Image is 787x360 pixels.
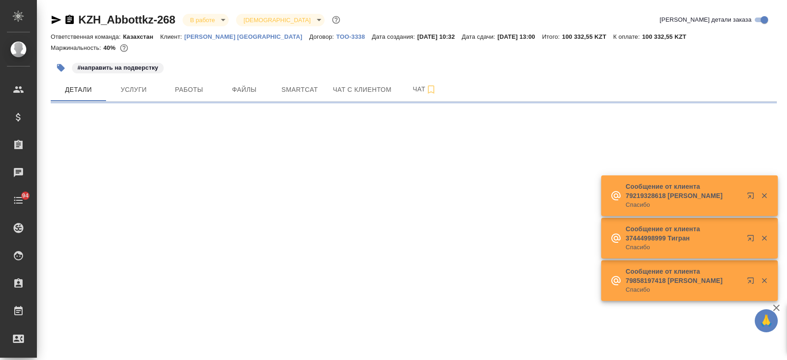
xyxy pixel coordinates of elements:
button: Скопировать ссылку для ЯМессенджера [51,14,62,25]
button: Закрыть [755,192,774,200]
p: Ответственная команда: [51,33,123,40]
svg: Подписаться [426,84,437,95]
p: Спасибо [626,200,741,210]
p: Спасибо [626,285,741,294]
button: Открыть в новой вкладке [741,271,763,294]
button: 8369.27 RUB; 0.00 KZT; [118,42,130,54]
p: Договор: [309,33,337,40]
div: В работе [183,14,229,26]
p: Казахстан [123,33,160,40]
span: Услуги [112,84,156,96]
p: [DATE] 10:32 [417,33,462,40]
p: 100 332,55 KZT [562,33,613,40]
p: Дата сдачи: [462,33,497,40]
button: Открыть в новой вкладке [741,186,763,209]
p: Маржинальность: [51,44,103,51]
a: ТОО-3338 [336,32,372,40]
span: [PERSON_NAME] детали заказа [660,15,751,24]
p: [PERSON_NAME] [GEOGRAPHIC_DATA] [184,33,309,40]
p: Сообщение от клиента 79858197418 [PERSON_NAME] [626,267,741,285]
a: 94 [2,189,35,212]
p: Спасибо [626,243,741,252]
p: 100 332,55 KZT [642,33,693,40]
p: Дата создания: [372,33,417,40]
span: 94 [17,191,34,200]
button: В работе [187,16,218,24]
div: В работе [236,14,324,26]
span: направить на подверстку [71,63,165,71]
span: Чат с клиентом [333,84,391,96]
span: Работы [167,84,211,96]
button: [DEMOGRAPHIC_DATA] [241,16,313,24]
p: #направить на подверстку [77,63,158,72]
span: Чат [402,84,447,95]
p: Сообщение от клиента 37444998999 Тигран [626,224,741,243]
button: Доп статусы указывают на важность/срочность заказа [330,14,342,26]
p: Клиент: [160,33,184,40]
p: [DATE] 13:00 [497,33,542,40]
a: KZH_Abbottkz-268 [78,13,175,26]
span: Файлы [222,84,266,96]
button: Открыть в новой вкладке [741,229,763,251]
button: Добавить тэг [51,58,71,78]
span: Smartcat [278,84,322,96]
button: Закрыть [755,234,774,242]
a: [PERSON_NAME] [GEOGRAPHIC_DATA] [184,32,309,40]
span: Детали [56,84,101,96]
button: Скопировать ссылку [64,14,75,25]
p: Сообщение от клиента 79219328618 [PERSON_NAME] [626,182,741,200]
p: Итого: [542,33,562,40]
p: 40% [103,44,118,51]
button: Закрыть [755,276,774,285]
p: К оплате: [613,33,642,40]
p: ТОО-3338 [336,33,372,40]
